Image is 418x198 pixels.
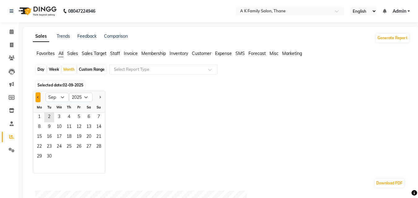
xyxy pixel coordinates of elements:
span: 24 [54,142,64,152]
div: Monday, September 15, 2025 [34,132,44,142]
span: 12 [74,122,84,132]
div: Monday, September 22, 2025 [34,142,44,152]
span: 20 [84,132,94,142]
button: Previous month [36,92,41,102]
span: 8 [34,122,44,132]
span: 3 [54,112,64,122]
span: 21 [94,132,104,142]
span: Selected date: [36,81,85,89]
span: 22 [34,142,44,152]
div: Friday, September 26, 2025 [74,142,84,152]
div: Saturday, September 20, 2025 [84,132,94,142]
span: 18 [64,132,74,142]
button: Download PDF [375,179,404,187]
div: Friday, September 12, 2025 [74,122,84,132]
div: Sunday, September 7, 2025 [94,112,104,122]
div: We [54,102,64,112]
span: 27 [84,142,94,152]
a: Sales [33,31,49,42]
div: Sa [84,102,94,112]
span: 30 [44,152,54,162]
span: 17 [54,132,64,142]
div: Custom Range [77,65,106,74]
span: Membership [141,51,166,56]
a: Feedback [77,33,97,39]
div: Thursday, September 25, 2025 [64,142,74,152]
div: Monday, September 1, 2025 [34,112,44,122]
div: Tuesday, September 16, 2025 [44,132,54,142]
div: Mo [34,102,44,112]
span: 6 [84,112,94,122]
span: Sales Target [82,51,106,56]
div: Week [47,65,61,74]
div: Tu [44,102,54,112]
span: Invoice [124,51,138,56]
div: Sunday, September 14, 2025 [94,122,104,132]
span: 02-09-2025 [63,83,83,87]
div: Tuesday, September 2, 2025 [44,112,54,122]
span: 23 [44,142,54,152]
a: Trends [57,33,70,39]
div: Tuesday, September 9, 2025 [44,122,54,132]
div: Wednesday, September 17, 2025 [54,132,64,142]
span: 10 [54,122,64,132]
div: Saturday, September 6, 2025 [84,112,94,122]
span: Forecast [248,51,266,56]
span: Sales [67,51,78,56]
div: Sunday, September 21, 2025 [94,132,104,142]
span: Admin [393,8,406,15]
div: Day [36,65,46,74]
a: Comparison [104,33,128,39]
span: 11 [64,122,74,132]
div: Tuesday, September 23, 2025 [44,142,54,152]
span: Expense [215,51,232,56]
span: 2 [44,112,54,122]
span: 13 [84,122,94,132]
span: Staff [110,51,120,56]
span: 28 [94,142,104,152]
span: 19 [74,132,84,142]
span: 1 [34,112,44,122]
div: Tuesday, September 30, 2025 [44,152,54,162]
span: 25 [64,142,74,152]
span: 14 [94,122,104,132]
div: Monday, September 8, 2025 [34,122,44,132]
div: Thursday, September 18, 2025 [64,132,74,142]
span: 9 [44,122,54,132]
select: Select month [45,93,69,102]
button: Generate Report [376,34,409,42]
div: Wednesday, September 24, 2025 [54,142,64,152]
span: 5 [74,112,84,122]
div: Monday, September 29, 2025 [34,152,44,162]
div: Su [94,102,104,112]
span: Misc [269,51,278,56]
div: Fr [74,102,84,112]
div: Wednesday, September 3, 2025 [54,112,64,122]
span: 15 [34,132,44,142]
span: Customer [192,51,211,56]
span: 4 [64,112,74,122]
span: 16 [44,132,54,142]
span: 26 [74,142,84,152]
div: Month [62,65,76,74]
span: SMS [235,51,245,56]
select: Select year [69,93,93,102]
span: 7 [94,112,104,122]
div: Saturday, September 13, 2025 [84,122,94,132]
div: Friday, September 19, 2025 [74,132,84,142]
b: 08047224946 [68,2,95,20]
span: 29 [34,152,44,162]
div: Saturday, September 27, 2025 [84,142,94,152]
div: Thursday, September 4, 2025 [64,112,74,122]
span: Favorites [37,51,55,56]
div: Friday, September 5, 2025 [74,112,84,122]
button: Next month [97,92,102,102]
span: Marketing [282,51,302,56]
span: All [58,51,63,56]
img: logo [16,2,58,20]
div: Thursday, September 11, 2025 [64,122,74,132]
span: Inventory [170,51,188,56]
div: Sunday, September 28, 2025 [94,142,104,152]
div: Th [64,102,74,112]
div: Wednesday, September 10, 2025 [54,122,64,132]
